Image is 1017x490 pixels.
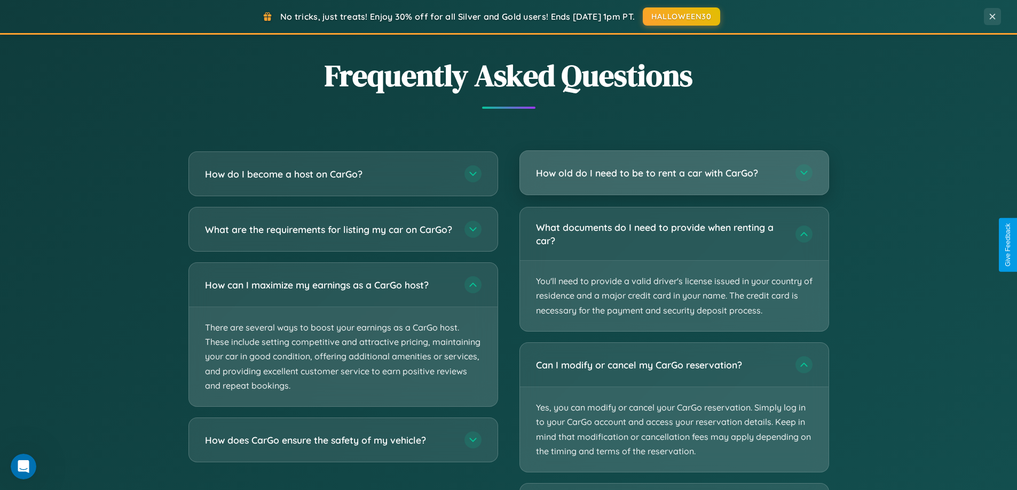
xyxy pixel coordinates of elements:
[205,223,454,236] h3: What are the requirements for listing my car on CarGo?
[188,55,829,96] h2: Frequently Asked Questions
[1004,223,1012,267] div: Give Feedback
[11,454,36,479] iframe: Intercom live chat
[205,278,454,292] h3: How can I maximize my earnings as a CarGo host?
[205,433,454,447] h3: How does CarGo ensure the safety of my vehicle?
[520,387,829,472] p: Yes, you can modify or cancel your CarGo reservation. Simply log in to your CarGo account and acc...
[536,358,785,372] h3: Can I modify or cancel my CarGo reservation?
[189,307,498,406] p: There are several ways to boost your earnings as a CarGo host. These include setting competitive ...
[536,221,785,247] h3: What documents do I need to provide when renting a car?
[280,11,635,22] span: No tricks, just treats! Enjoy 30% off for all Silver and Gold users! Ends [DATE] 1pm PT.
[643,7,720,26] button: HALLOWEEN30
[536,166,785,180] h3: How old do I need to be to rent a car with CarGo?
[520,261,829,331] p: You'll need to provide a valid driver's license issued in your country of residence and a major c...
[205,167,454,181] h3: How do I become a host on CarGo?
